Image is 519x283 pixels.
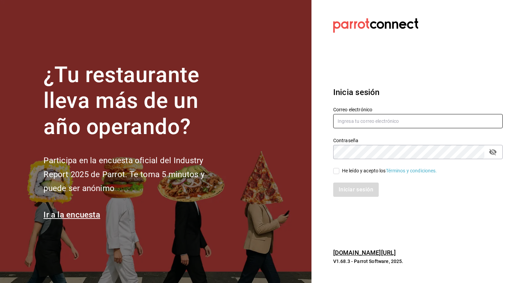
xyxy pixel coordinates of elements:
label: Correo electrónico [333,107,503,112]
p: V1.68.3 - Parrot Software, 2025. [333,258,503,265]
input: Ingresa tu correo electrónico [333,114,503,128]
a: Términos y condiciones. [386,168,437,173]
button: passwordField [487,146,499,158]
h1: ¿Tu restaurante lleva más de un año operando? [43,62,227,140]
h3: Inicia sesión [333,86,503,98]
div: He leído y acepto los [342,167,437,174]
label: Contraseña [333,138,503,143]
a: [DOMAIN_NAME][URL] [333,249,396,256]
h2: Participa en la encuesta oficial del Industry Report 2025 de Parrot. Te toma 5 minutos y puede se... [43,154,227,195]
a: Ir a la encuesta [43,210,100,220]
